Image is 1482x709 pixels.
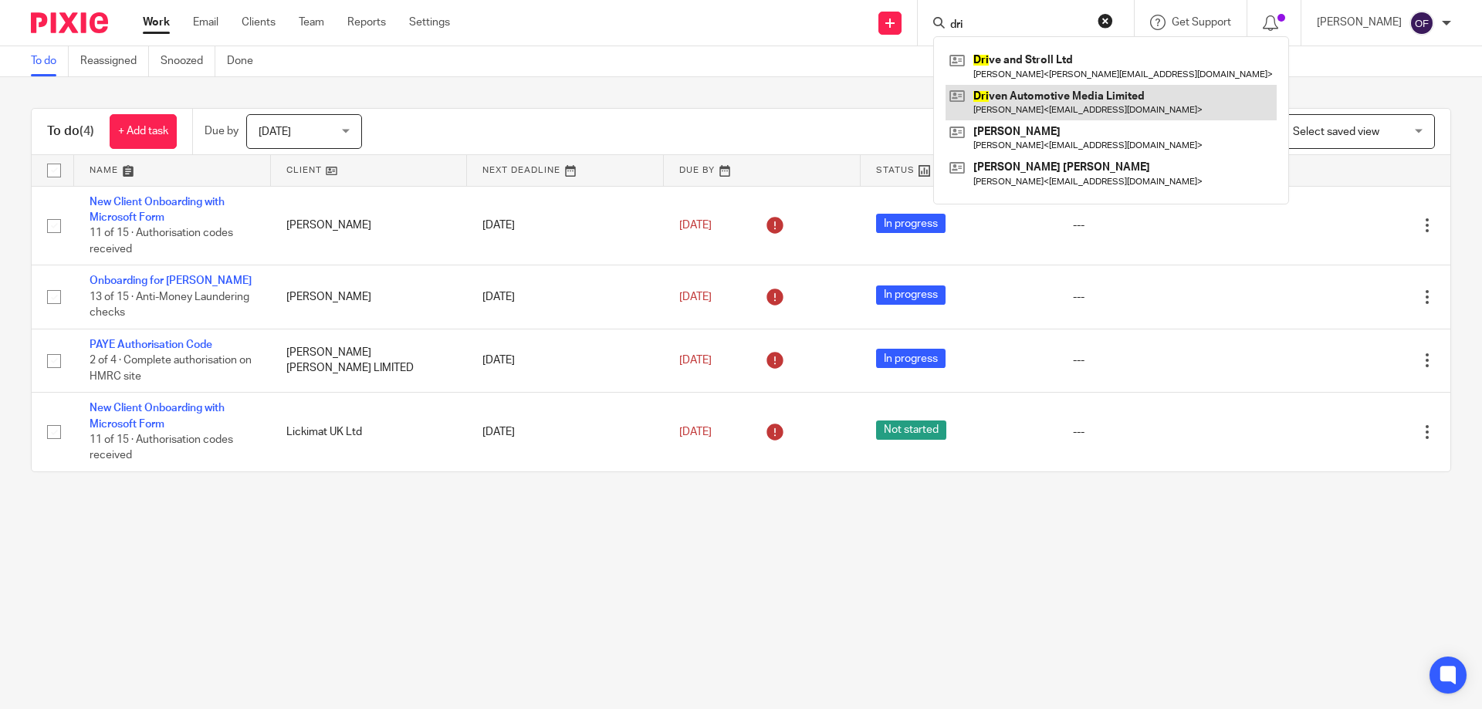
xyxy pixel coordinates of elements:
[227,46,265,76] a: Done
[90,339,212,350] a: PAYE Authorisation Code
[1098,13,1113,29] button: Clear
[347,15,386,30] a: Reports
[876,420,946,440] span: Not started
[949,19,1088,32] input: Search
[143,15,170,30] a: Work
[679,292,712,302] span: [DATE]
[47,123,94,140] h1: To do
[467,329,664,392] td: [DATE]
[90,292,249,319] span: 13 of 15 · Anti-Money Laundering checks
[80,125,94,137] span: (4)
[876,285,946,305] span: In progress
[193,15,218,30] a: Email
[271,329,468,392] td: [PERSON_NAME] [PERSON_NAME] LIMITED
[467,186,664,265] td: [DATE]
[1293,127,1379,137] span: Select saved view
[110,114,177,149] a: + Add task
[90,355,252,382] span: 2 of 4 · Complete authorisation on HMRC site
[271,393,468,471] td: Lickimat UK Ltd
[679,355,712,366] span: [DATE]
[90,197,225,223] a: New Client Onboarding with Microsoft Form
[1073,353,1239,368] div: ---
[259,127,291,137] span: [DATE]
[679,427,712,437] span: [DATE]
[205,123,239,139] p: Due by
[90,403,225,429] a: New Client Onboarding with Microsoft Form
[242,15,276,30] a: Clients
[467,393,664,471] td: [DATE]
[90,275,252,286] a: Onboarding for [PERSON_NAME]
[1073,289,1239,305] div: ---
[876,214,946,233] span: In progress
[1409,11,1434,35] img: svg%3E
[31,12,108,33] img: Pixie
[271,186,468,265] td: [PERSON_NAME]
[1073,424,1239,440] div: ---
[31,46,69,76] a: To do
[1073,218,1239,233] div: ---
[1172,17,1231,28] span: Get Support
[90,228,233,255] span: 11 of 15 · Authorisation codes received
[679,220,712,231] span: [DATE]
[80,46,149,76] a: Reassigned
[90,434,233,461] span: 11 of 15 · Authorisation codes received
[467,265,664,329] td: [DATE]
[299,15,324,30] a: Team
[876,349,946,368] span: In progress
[271,265,468,329] td: [PERSON_NAME]
[409,15,450,30] a: Settings
[1317,15,1402,30] p: [PERSON_NAME]
[161,46,215,76] a: Snoozed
